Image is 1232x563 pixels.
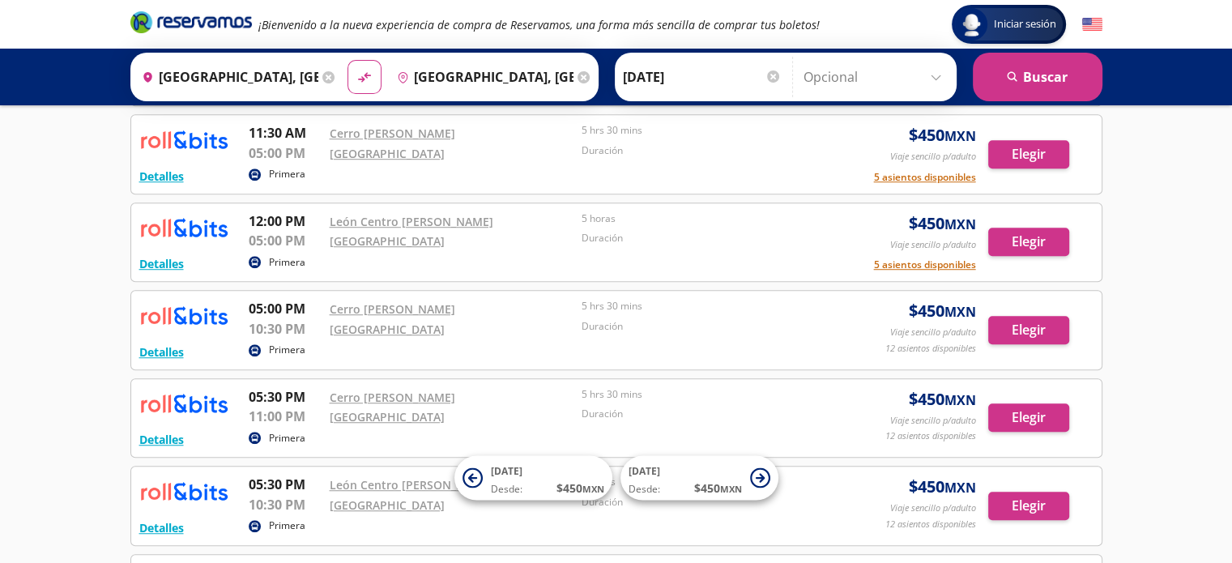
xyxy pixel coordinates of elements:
p: 05:30 PM [249,387,322,407]
span: $ 450 [556,480,604,497]
button: [DATE]Desde:$450MXN [454,456,612,501]
p: 05:00 PM [249,143,322,163]
i: Brand Logo [130,10,252,34]
img: RESERVAMOS [139,123,228,156]
p: Primera [269,167,305,181]
a: Cerro [PERSON_NAME] [330,126,455,141]
p: 11:00 PM [249,407,322,426]
p: 12 asientos disponibles [885,518,976,531]
p: 10:30 PM [249,319,322,339]
button: English [1082,15,1102,35]
button: Detalles [139,255,184,272]
small: MXN [944,303,976,321]
p: Duración [582,231,826,245]
input: Buscar Origen [135,57,318,97]
p: Viaje sencillo p/adulto [890,501,976,515]
button: Elegir [988,403,1069,432]
button: Detalles [139,168,184,185]
input: Opcional [804,57,949,97]
a: León Centro [PERSON_NAME] [330,214,493,229]
small: MXN [944,479,976,497]
a: [GEOGRAPHIC_DATA] [330,233,445,249]
span: Desde: [629,482,660,497]
input: Elegir Fecha [623,57,782,97]
img: RESERVAMOS [139,475,228,507]
p: Duración [582,319,826,334]
p: 5 hrs 30 mins [582,123,826,138]
p: Duración [582,495,826,510]
button: Detalles [139,343,184,360]
span: $ 450 [909,475,976,499]
p: 05:00 PM [249,231,322,250]
span: $ 450 [909,299,976,323]
span: $ 450 [909,387,976,412]
button: Elegir [988,140,1069,168]
span: [DATE] [491,464,522,478]
p: Duración [582,143,826,158]
p: Primera [269,431,305,446]
a: [GEOGRAPHIC_DATA] [330,409,445,424]
a: [GEOGRAPHIC_DATA] [330,322,445,337]
p: 05:00 PM [249,299,322,318]
p: Primera [269,518,305,533]
img: RESERVAMOS [139,211,228,244]
a: [GEOGRAPHIC_DATA] [330,497,445,513]
p: 12 asientos disponibles [885,342,976,356]
p: 12 asientos disponibles [885,429,976,443]
p: 5 horas [582,211,826,226]
p: Primera [269,255,305,270]
p: 5 hrs 30 mins [582,387,826,402]
span: $ 450 [694,480,742,497]
span: $ 450 [909,211,976,236]
p: 05:30 PM [249,475,322,494]
img: RESERVAMOS [139,299,228,331]
small: MXN [944,127,976,145]
button: Elegir [988,492,1069,520]
p: Viaje sencillo p/adulto [890,150,976,164]
span: [DATE] [629,464,660,478]
button: [DATE]Desde:$450MXN [620,456,778,501]
button: Buscar [973,53,1102,101]
p: Duración [582,407,826,421]
span: $ 450 [909,123,976,147]
p: Viaje sencillo p/adulto [890,326,976,339]
button: 5 asientos disponibles [874,258,976,272]
p: 10:30 PM [249,495,322,514]
a: León Centro [PERSON_NAME] [330,477,493,493]
img: RESERVAMOS [139,387,228,420]
em: ¡Bienvenido a la nueva experiencia de compra de Reservamos, una forma más sencilla de comprar tus... [258,17,820,32]
a: Cerro [PERSON_NAME] [330,301,455,317]
p: 12:00 PM [249,211,322,231]
button: Detalles [139,519,184,536]
a: Cerro [PERSON_NAME] [330,390,455,405]
p: 11:30 AM [249,123,322,143]
small: MXN [944,215,976,233]
small: MXN [944,391,976,409]
input: Buscar Destino [390,57,573,97]
a: [GEOGRAPHIC_DATA] [330,146,445,161]
p: Viaje sencillo p/adulto [890,414,976,428]
button: Elegir [988,316,1069,344]
button: Elegir [988,228,1069,256]
p: Primera [269,343,305,357]
span: Iniciar sesión [987,16,1063,32]
button: Detalles [139,431,184,448]
p: 5 hrs 30 mins [582,299,826,313]
span: Desde: [491,482,522,497]
small: MXN [582,483,604,495]
small: MXN [720,483,742,495]
button: 5 asientos disponibles [874,170,976,185]
p: Viaje sencillo p/adulto [890,238,976,252]
a: Brand Logo [130,10,252,39]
